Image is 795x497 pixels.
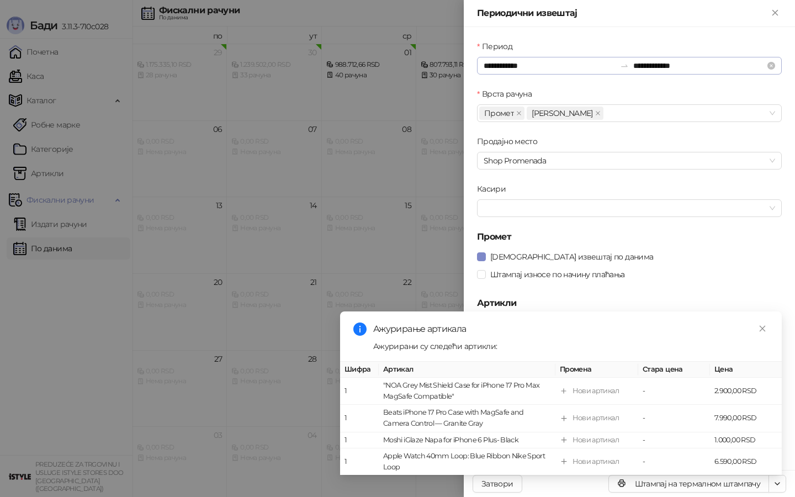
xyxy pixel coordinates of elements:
td: "NOA Grey Mist Shield Case for iPhone 17 Pro Max MagSafe Compatible" [379,378,555,405]
td: 1 [340,448,379,475]
span: close [516,110,522,116]
a: Close [756,322,768,335]
th: Промена [555,362,638,378]
span: [DEMOGRAPHIC_DATA] извештај по данима [486,251,658,263]
td: Apple Watch 40mm Loop: Blue Ribbon Nike Sport Loop [379,448,555,475]
div: Нови артикал [573,435,619,446]
th: Стара цена [638,362,710,378]
th: Цена [710,362,782,378]
label: Продајно место [477,135,544,147]
span: info-circle [353,322,367,336]
span: close-circle [767,62,775,70]
td: - [638,405,710,432]
th: Артикал [379,362,555,378]
button: Close [768,7,782,20]
span: close [759,325,766,332]
td: 1 [340,378,379,405]
span: close [595,110,601,116]
button: Затвори [473,475,522,493]
td: - [638,448,710,475]
td: 1.000,00 RSD [710,432,782,448]
div: Нови артикал [573,385,619,396]
span: swap-right [620,61,629,70]
td: - [638,378,710,405]
h5: Артикли [477,297,782,310]
td: 6.590,00 RSD [710,448,782,475]
td: Beats iPhone 17 Pro Case with MagSafe and Camera Control — Granite Gray [379,405,555,432]
td: - [638,432,710,448]
td: 7.990,00 RSD [710,405,782,432]
span: to [620,61,629,70]
button: Штампај на термалном штампачу [608,475,769,493]
div: Нови артикал [573,456,619,467]
label: Период [477,40,519,52]
td: Moshi iGlaze Napa for iPhone 6 Plus- Black [379,432,555,448]
div: Ажурирани су следећи артикли: [373,340,768,352]
th: Шифра [340,362,379,378]
td: 1 [340,405,379,432]
h5: Промет [477,230,782,244]
div: Периодични извештај [477,7,768,20]
span: Штампај износе по начину плаћања [486,268,629,281]
td: 1 [340,432,379,448]
div: Ажурирање артикала [373,322,768,336]
span: Промет [484,107,514,119]
input: Период [484,60,616,72]
label: Врста рачуна [477,88,539,100]
label: Касири [477,183,513,195]
td: 2.900,00 RSD [710,378,782,405]
div: Нови артикал [573,413,619,424]
span: [PERSON_NAME] [532,107,593,119]
span: Shop Promenada [484,152,775,169]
